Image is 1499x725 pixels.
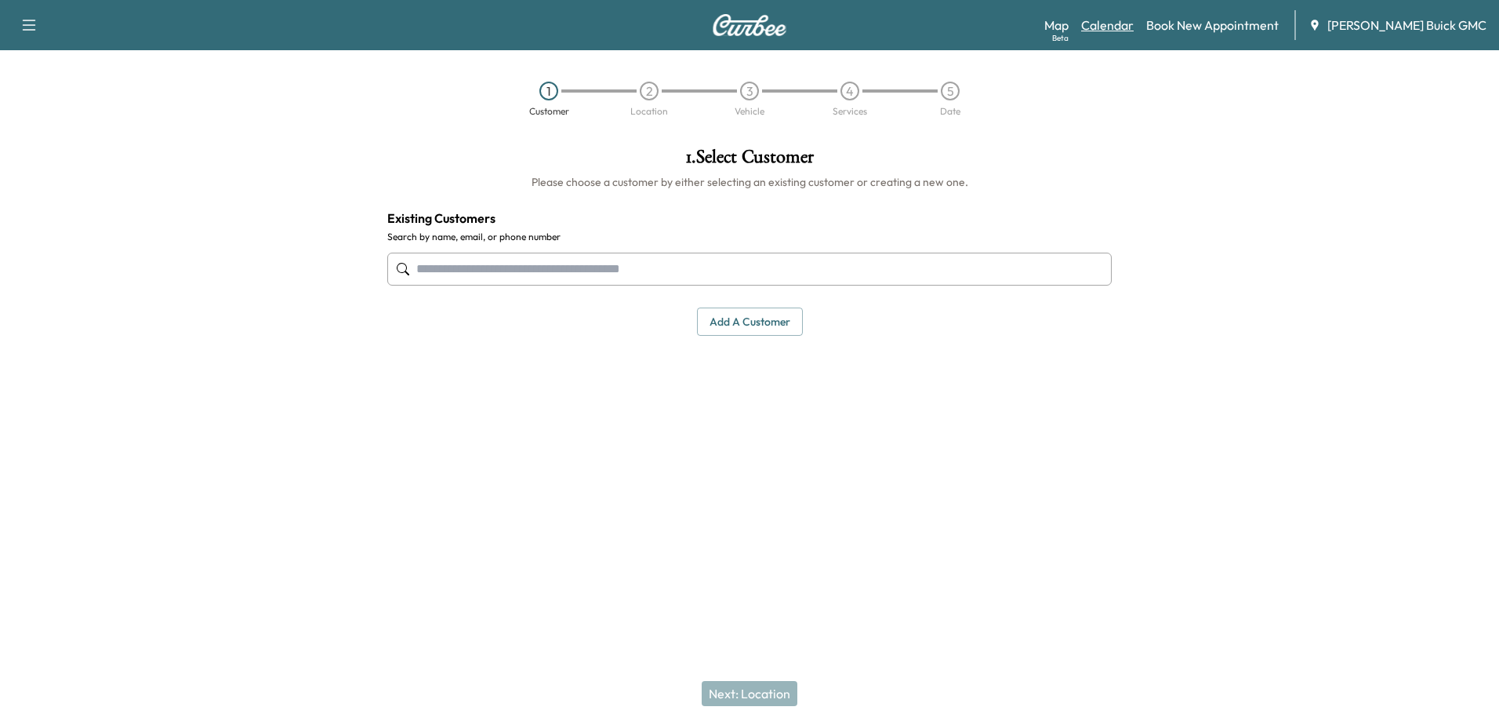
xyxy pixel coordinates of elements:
div: 3 [740,82,759,100]
div: Vehicle [735,107,764,116]
div: 5 [941,82,960,100]
div: Customer [529,107,569,116]
div: Beta [1052,32,1069,44]
h4: Existing Customers [387,209,1112,228]
h6: Please choose a customer by either selecting an existing customer or creating a new one. [387,174,1112,190]
div: 2 [640,82,659,100]
div: 1 [539,82,558,100]
button: Add a customer [697,308,803,337]
img: Curbee Logo [712,14,787,36]
div: 4 [840,82,859,100]
a: Calendar [1081,16,1134,35]
span: [PERSON_NAME] Buick GMC [1327,16,1486,35]
h1: 1 . Select Customer [387,148,1112,174]
label: Search by name, email, or phone number [387,231,1112,243]
a: MapBeta [1044,16,1069,35]
div: Services [833,107,867,116]
div: Date [940,107,960,116]
a: Book New Appointment [1146,16,1279,35]
div: Location [630,107,668,116]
